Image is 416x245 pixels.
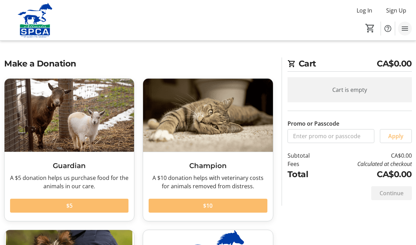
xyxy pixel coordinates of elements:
td: Subtotal [288,151,324,160]
button: Sign Up [381,5,412,16]
img: Guardian [5,79,134,152]
td: Total [288,168,324,181]
td: CA$0.00 [323,168,412,181]
span: CA$0.00 [377,57,412,70]
td: CA$0.00 [323,151,412,160]
img: Champion [143,79,273,152]
span: Apply [388,132,403,140]
button: Cart [364,22,376,34]
button: $10 [149,199,267,213]
button: $5 [10,199,128,213]
td: Fees [288,160,324,168]
button: Apply [380,129,412,143]
button: Log In [351,5,378,16]
span: $5 [66,201,73,210]
input: Enter promo or passcode [288,129,374,143]
div: A $10 donation helps with veterinary costs for animals removed from distress. [149,174,267,190]
span: $10 [203,201,213,210]
label: Promo or Passcode [288,119,339,128]
button: Menu [398,22,412,35]
h3: Champion [149,160,267,171]
span: Sign Up [386,6,406,15]
button: Help [381,22,395,35]
img: Alberta SPCA's Logo [4,3,66,38]
td: Calculated at checkout [323,160,412,168]
div: A $5 donation helps us purchase food for the animals in our care. [10,174,128,190]
div: Cart is empty [288,77,412,102]
span: Log In [357,6,372,15]
h2: Make a Donation [4,57,273,70]
h2: Cart [288,57,412,72]
h3: Guardian [10,160,128,171]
